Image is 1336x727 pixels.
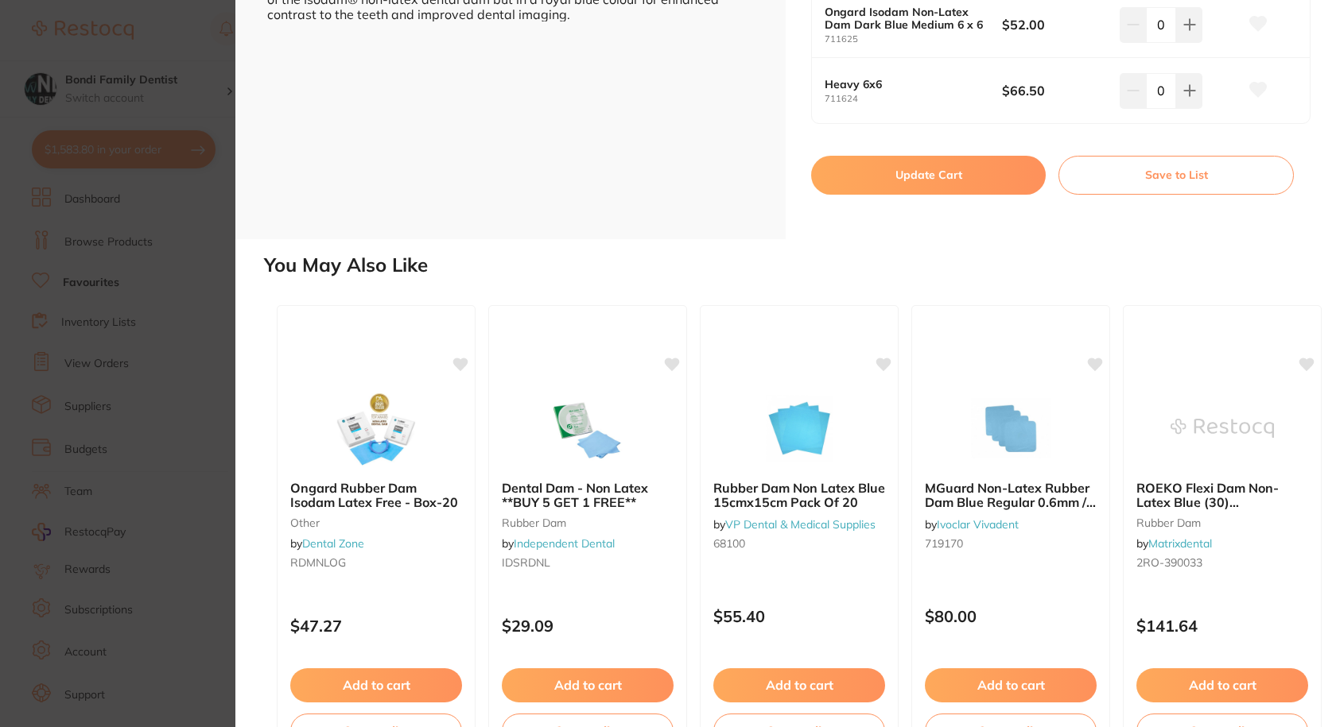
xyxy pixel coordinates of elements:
[825,78,984,91] b: Heavy 6x6
[1136,617,1308,635] p: $141.64
[1136,668,1308,702] button: Add to cart
[536,389,639,468] img: Dental Dam - Non Latex **BUY 5 GET 1 FREE**
[502,556,674,569] small: IDSRDNL
[1136,536,1212,551] span: by
[937,517,1019,532] a: Ivoclar Vivadent
[925,607,1097,625] p: $80.00
[502,516,674,529] small: rubber dam
[302,536,364,551] a: Dental Zone
[264,254,1330,276] h2: You May Also Like
[502,536,615,551] span: by
[502,668,674,702] button: Add to cart
[825,34,1002,44] small: 711625
[1136,481,1308,510] b: ROEKO Flexi Dam Non-Latex Blue (30) 150x150mm
[825,6,984,31] b: Ongard Isodam Non-Latex Dam Dark Blue Medium 6 x 6
[502,481,674,510] b: Dental Dam - Non Latex **BUY 5 GET 1 FREE**
[1002,82,1109,99] b: $66.50
[1148,536,1212,551] a: Matrixdental
[925,537,1097,550] small: 719170
[290,516,462,529] small: other
[748,389,851,468] img: Rubber Dam Non Latex Blue 15cmx15cm Pack Of 20
[959,389,1062,468] img: MGuard Non-Latex Rubber Dam Blue Regular 0.6mm / 20
[290,617,462,635] p: $47.27
[290,536,364,551] span: by
[1002,16,1109,33] b: $52.00
[713,607,885,625] p: $55.40
[825,94,1002,104] small: 711624
[713,668,885,702] button: Add to cart
[713,481,885,510] b: Rubber Dam Non Latex Blue 15cmx15cm Pack Of 20
[290,556,462,569] small: RDMNLOG
[1171,389,1274,468] img: ROEKO Flexi Dam Non-Latex Blue (30) 150x150mm
[1136,556,1308,569] small: 2RO-390033
[713,537,885,550] small: 68100
[514,536,615,551] a: Independent Dental
[925,481,1097,510] b: MGuard Non-Latex Rubber Dam Blue Regular 0.6mm / 20
[502,617,674,635] p: $29.09
[1136,516,1308,529] small: rubber dam
[290,668,462,702] button: Add to cart
[713,517,876,532] span: by
[725,517,876,532] a: VP Dental & Medical Supplies
[925,517,1019,532] span: by
[290,481,462,510] b: Ongard Rubber Dam Isodam Latex Free - Box-20
[1058,156,1294,194] button: Save to List
[811,156,1046,194] button: Update Cart
[925,668,1097,702] button: Add to cart
[324,389,428,468] img: Ongard Rubber Dam Isodam Latex Free - Box-20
